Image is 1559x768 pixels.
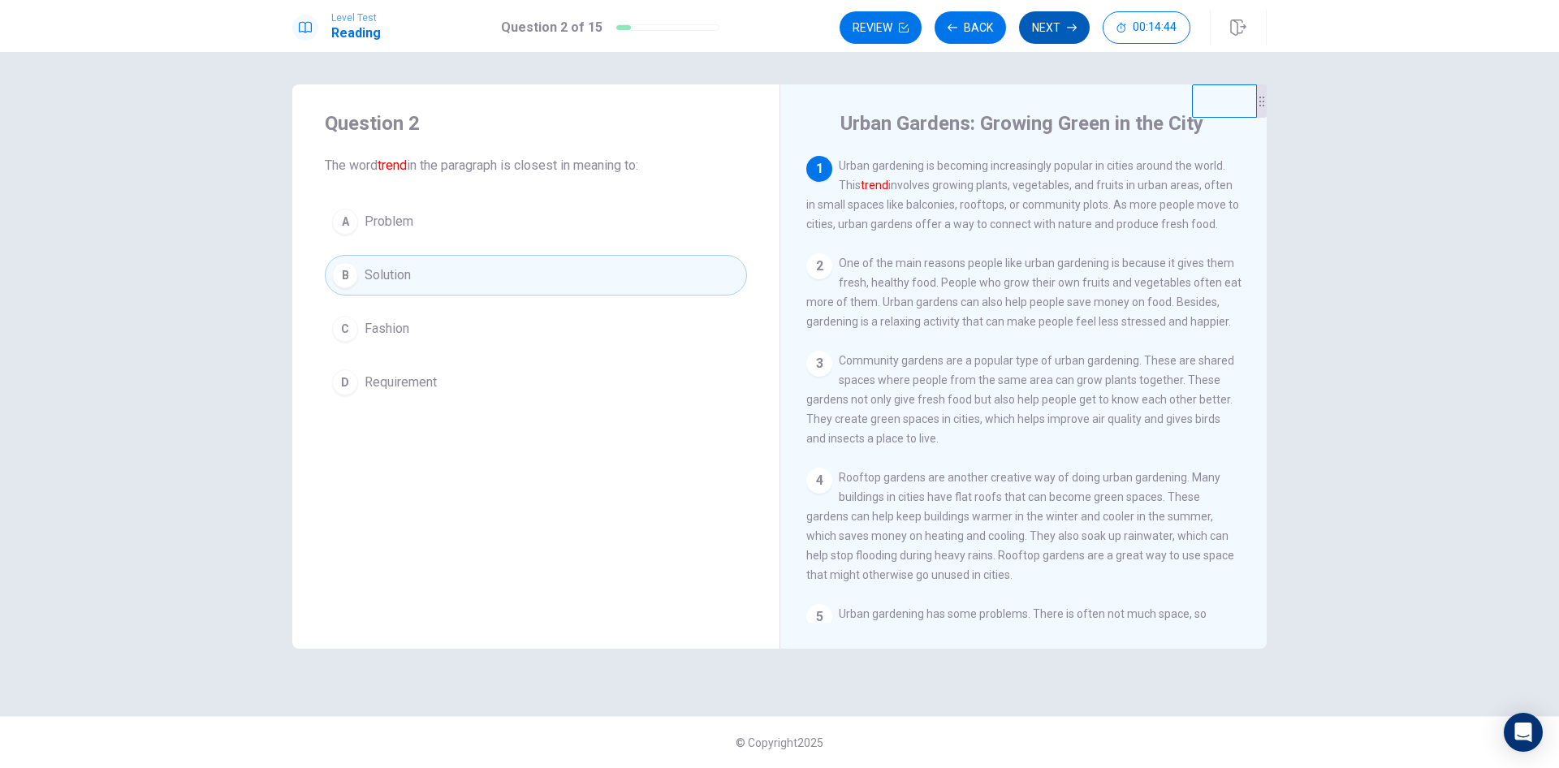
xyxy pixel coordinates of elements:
div: C [332,316,358,342]
button: Review [840,11,922,44]
div: 4 [806,468,832,494]
span: One of the main reasons people like urban gardening is because it gives them fresh, healthy food.... [806,257,1242,328]
h4: Urban Gardens: Growing Green in the City [840,110,1203,136]
button: BSolution [325,255,747,296]
span: Rooftop gardens are another creative way of doing urban gardening. Many buildings in cities have ... [806,471,1234,581]
div: D [332,369,358,395]
span: Solution [365,265,411,285]
span: Community gardens are a popular type of urban gardening. These are shared spaces where people fro... [806,354,1234,445]
button: Back [935,11,1006,44]
span: Problem [365,212,413,231]
font: trend [861,179,888,192]
div: A [332,209,358,235]
span: © Copyright 2025 [736,736,823,749]
button: Next [1019,11,1090,44]
div: 1 [806,156,832,182]
div: Open Intercom Messenger [1504,713,1543,752]
div: 3 [806,351,832,377]
h4: Question 2 [325,110,747,136]
h1: Reading [331,24,381,43]
div: B [332,262,358,288]
button: 00:14:44 [1103,11,1190,44]
span: 00:14:44 [1133,21,1177,34]
button: DRequirement [325,362,747,403]
span: Urban gardening has some problems. There is often not much space, so gardeners need to be creativ... [806,607,1223,679]
h1: Question 2 of 15 [501,18,602,37]
div: 2 [806,253,832,279]
font: trend [378,157,407,173]
span: Requirement [365,373,437,392]
span: The word in the paragraph is closest in meaning to: [325,156,747,175]
button: CFashion [325,308,747,349]
span: Level Test [331,12,381,24]
span: Fashion [365,319,409,339]
button: AProblem [325,201,747,242]
span: Urban gardening is becoming increasingly popular in cities around the world. This involves growin... [806,159,1239,231]
div: 5 [806,604,832,630]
